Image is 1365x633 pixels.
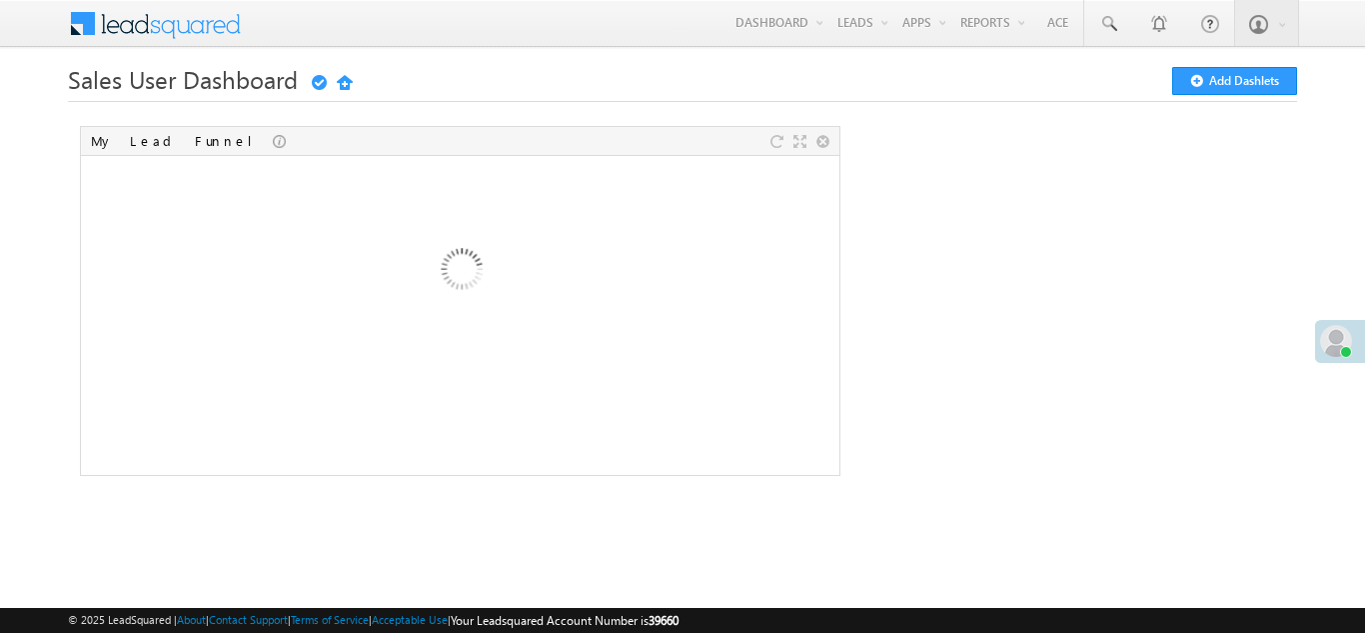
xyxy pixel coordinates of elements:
a: About [177,613,206,626]
a: Terms of Service [291,613,369,626]
a: Contact Support [209,613,288,626]
span: Your Leadsquared Account Number is [451,613,679,628]
div: My Lead Funnel [91,132,273,150]
span: Sales User Dashboard [68,63,298,95]
a: Acceptable Use [372,613,448,626]
img: Loading... [353,165,568,380]
button: Add Dashlets [1172,67,1297,95]
span: 39660 [649,613,679,628]
span: © 2025 LeadSquared | | | | | [68,611,679,630]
